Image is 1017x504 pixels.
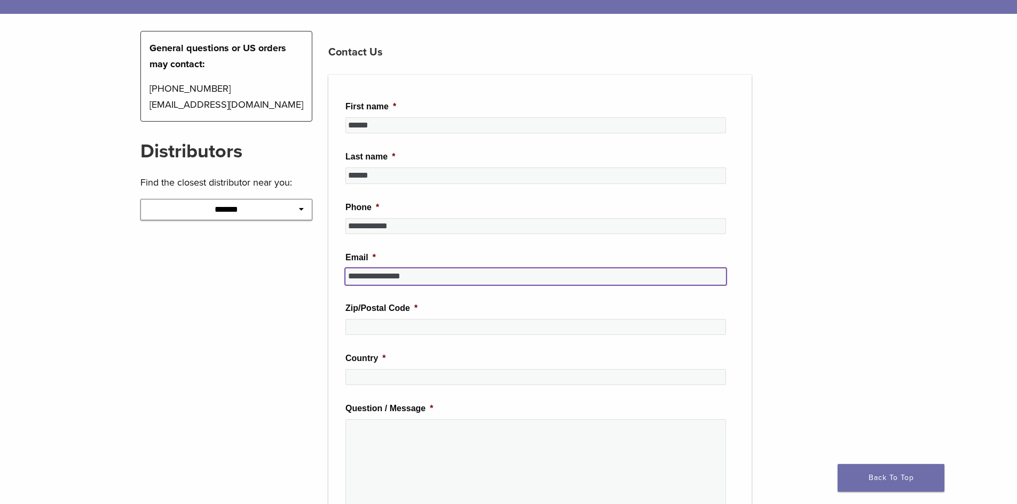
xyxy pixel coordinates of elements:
p: Find the closest distributor near you: [140,174,313,190]
label: Zip/Postal Code [345,303,417,314]
h3: Contact Us [328,39,752,65]
p: [PHONE_NUMBER] [EMAIL_ADDRESS][DOMAIN_NAME] [149,81,304,113]
h2: Distributors [140,139,313,164]
label: First name [345,101,396,113]
label: Last name [345,151,395,163]
label: Country [345,353,386,364]
a: Back To Top [838,464,944,492]
label: Phone [345,202,379,213]
label: Question / Message [345,403,433,414]
label: Email [345,252,376,263]
strong: General questions or US orders may contact: [149,42,286,70]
